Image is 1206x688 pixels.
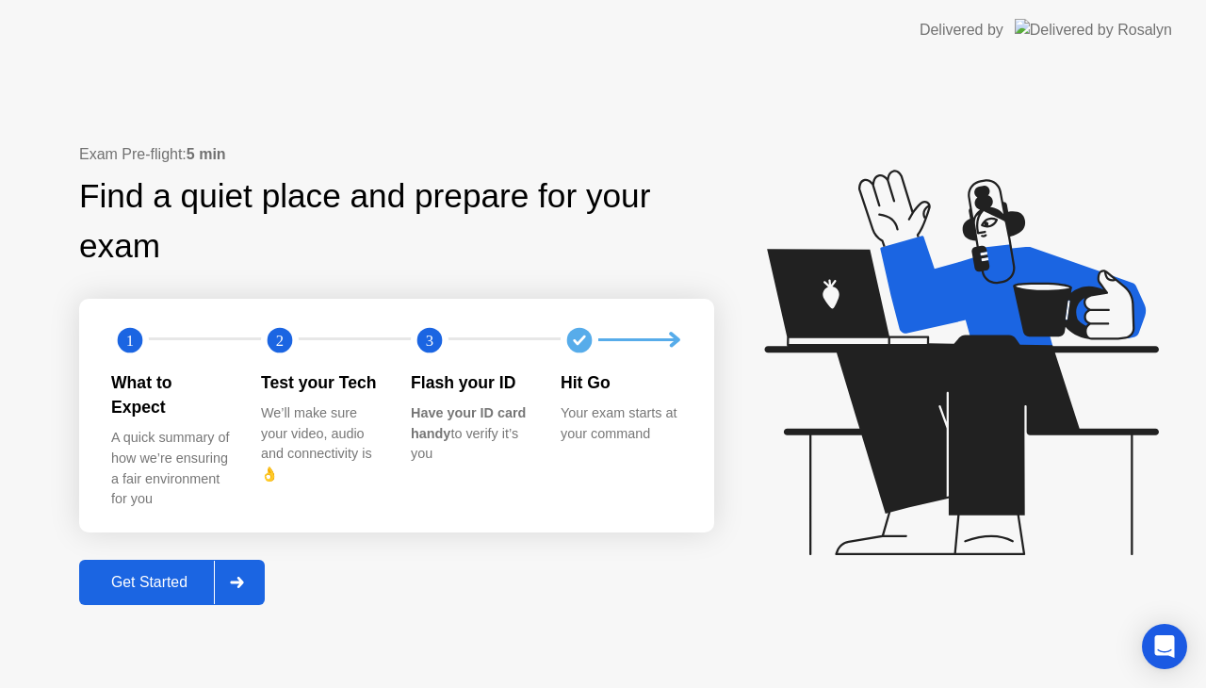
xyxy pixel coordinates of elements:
div: Flash your ID [411,370,530,395]
b: Have your ID card handy [411,405,526,441]
div: Open Intercom Messenger [1142,624,1187,669]
div: A quick summary of how we’re ensuring a fair environment for you [111,428,231,509]
div: Exam Pre-flight: [79,143,714,166]
div: Find a quiet place and prepare for your exam [79,172,714,271]
div: We’ll make sure your video, audio and connectivity is 👌 [261,403,381,484]
b: 5 min [187,146,226,162]
div: to verify it’s you [411,403,530,465]
div: Hit Go [561,370,680,395]
text: 2 [276,331,284,349]
button: Get Started [79,560,265,605]
div: Your exam starts at your command [561,403,680,444]
div: Get Started [85,574,214,591]
img: Delivered by Rosalyn [1015,19,1172,41]
div: Test your Tech [261,370,381,395]
div: Delivered by [920,19,1003,41]
div: What to Expect [111,370,231,420]
text: 3 [426,331,433,349]
text: 1 [126,331,134,349]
